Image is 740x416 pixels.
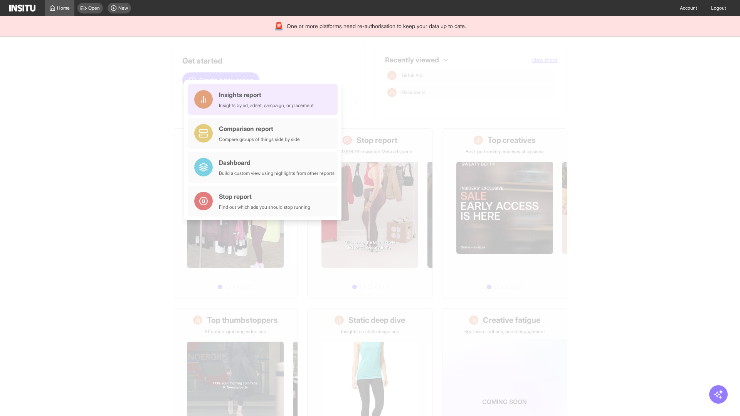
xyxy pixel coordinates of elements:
[219,136,300,143] div: Compare groups of things side by side
[57,5,70,11] span: Home
[219,192,310,201] div: Stop report
[219,170,335,176] div: Build a custom view using highlights from other reports
[9,5,35,12] img: Logo
[118,5,128,11] span: New
[219,158,335,167] div: Dashboard
[287,22,466,30] span: One or more platforms need re-authorisation to keep your data up to date.
[88,5,100,11] span: Open
[274,21,284,32] div: 🚨
[219,90,314,99] div: Insights report
[219,204,310,210] div: Find out which ads you should stop running
[219,102,314,109] div: Insights by ad, adset, campaign, or placement
[219,124,300,133] div: Comparison report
